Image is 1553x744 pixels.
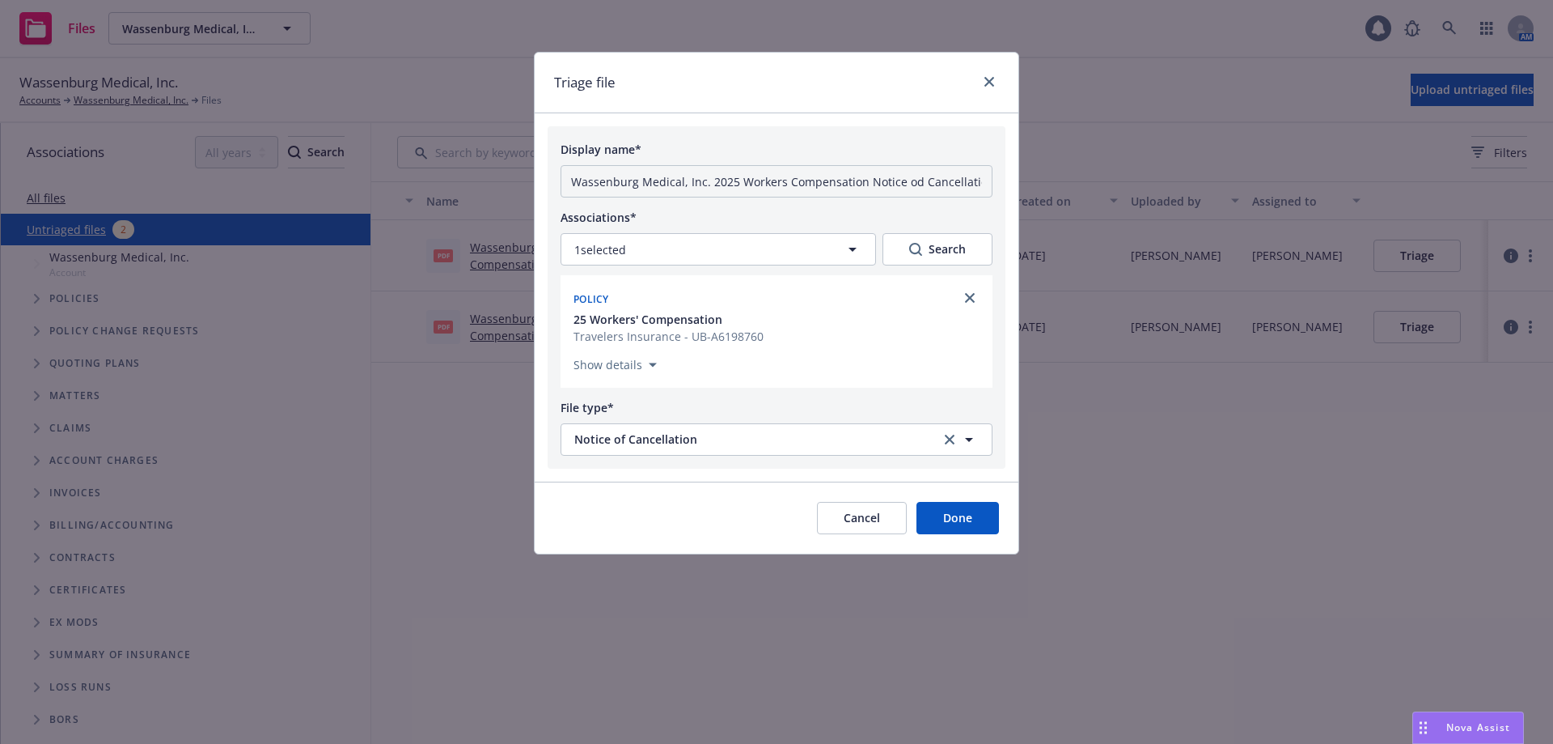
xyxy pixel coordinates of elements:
[561,233,876,266] button: 1selected
[1412,712,1524,744] button: Nova Assist
[817,502,907,534] button: Cancel
[554,72,616,93] h1: Triage file
[940,430,959,449] a: clear selection
[573,328,764,345] span: Travelers Insurance - UB-A6198760
[1446,721,1510,734] span: Nova Assist
[1413,712,1433,743] div: Drag to move
[561,400,614,415] span: File type*
[909,243,922,256] svg: Search
[980,72,999,91] a: close
[573,311,764,328] button: 25 Workers' Compensation
[561,210,637,225] span: Associations*
[573,311,722,328] span: 25 Workers' Compensation
[561,165,992,198] input: Add display name here...
[567,355,663,375] button: Show details
[916,502,999,534] button: Done
[960,288,980,308] a: close
[561,423,992,456] button: Notice of Cancellationclear selection
[909,241,966,257] div: Search
[561,142,641,157] span: Display name*
[574,241,626,258] span: 1 selected
[573,292,609,306] span: Policy
[882,233,992,266] button: SearchSearch
[574,431,920,448] span: Notice of Cancellation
